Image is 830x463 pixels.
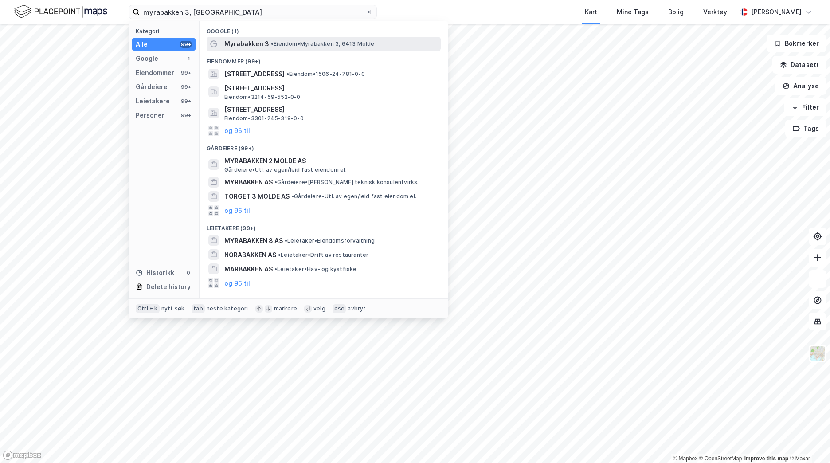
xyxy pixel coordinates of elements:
[703,7,727,17] div: Verktøy
[224,83,437,94] span: [STREET_ADDRESS]
[14,4,107,20] img: logo.f888ab2527a4732fd821a326f86c7f29.svg
[224,205,250,216] button: og 96 til
[224,278,250,288] button: og 96 til
[224,264,273,275] span: MARBAKKEN AS
[224,191,290,202] span: TORGET 3 MOLDE AS
[617,7,649,17] div: Mine Tags
[224,166,347,173] span: Gårdeiere • Utl. av egen/leid fast eiendom el.
[224,104,437,115] span: [STREET_ADDRESS]
[136,110,164,121] div: Personer
[274,266,277,272] span: •
[333,304,346,313] div: esc
[286,71,365,78] span: Eiendom • 1506-24-781-0-0
[136,39,148,50] div: Alle
[140,5,366,19] input: Søk på adresse, matrikkel, gårdeiere, leietakere eller personer
[285,237,375,244] span: Leietaker • Eiendomsforvaltning
[751,7,802,17] div: [PERSON_NAME]
[200,51,448,67] div: Eiendommer (99+)
[224,39,269,49] span: Myrabakken 3
[224,177,273,188] span: MYRBAKKEN AS
[775,77,826,95] button: Analyse
[224,126,250,136] button: og 96 til
[224,235,283,246] span: MYRABAKKEN 8 AS
[136,96,170,106] div: Leietakere
[200,138,448,154] div: Gårdeiere (99+)
[744,455,788,462] a: Improve this map
[274,179,277,185] span: •
[200,290,448,306] div: Personer (99+)
[180,41,192,48] div: 99+
[668,7,684,17] div: Bolig
[224,115,304,122] span: Eiendom • 3301-245-319-0-0
[180,98,192,105] div: 99+
[274,305,297,312] div: markere
[200,21,448,37] div: Google (1)
[348,305,366,312] div: avbryt
[772,56,826,74] button: Datasett
[200,218,448,234] div: Leietakere (99+)
[291,193,294,200] span: •
[271,40,274,47] span: •
[224,94,301,101] span: Eiendom • 3214-59-552-0-0
[274,266,357,273] span: Leietaker • Hav- og kystfiske
[286,71,289,77] span: •
[136,267,174,278] div: Historikk
[136,53,158,64] div: Google
[180,83,192,90] div: 99+
[192,304,205,313] div: tab
[785,120,826,137] button: Tags
[136,28,196,35] div: Kategori
[786,420,830,463] iframe: Chat Widget
[146,282,191,292] div: Delete history
[180,112,192,119] div: 99+
[185,55,192,62] div: 1
[136,304,160,313] div: Ctrl + k
[285,237,287,244] span: •
[136,67,174,78] div: Eiendommer
[224,250,276,260] span: NORABAKKEN AS
[274,179,419,186] span: Gårdeiere • [PERSON_NAME] teknisk konsulentvirks.
[185,269,192,276] div: 0
[673,455,697,462] a: Mapbox
[291,193,416,200] span: Gårdeiere • Utl. av egen/leid fast eiendom el.
[313,305,325,312] div: velg
[224,69,285,79] span: [STREET_ADDRESS]
[767,35,826,52] button: Bokmerker
[278,251,281,258] span: •
[809,345,826,362] img: Z
[278,251,368,259] span: Leietaker • Drift av restauranter
[136,82,168,92] div: Gårdeiere
[207,305,248,312] div: neste kategori
[224,156,437,166] span: MYRABAKKEN 2 MOLDE AS
[180,69,192,76] div: 99+
[585,7,597,17] div: Kart
[784,98,826,116] button: Filter
[3,450,42,460] a: Mapbox homepage
[161,305,185,312] div: nytt søk
[786,420,830,463] div: Kontrollprogram for chat
[271,40,375,47] span: Eiendom • Myrabakken 3, 6413 Molde
[699,455,742,462] a: OpenStreetMap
